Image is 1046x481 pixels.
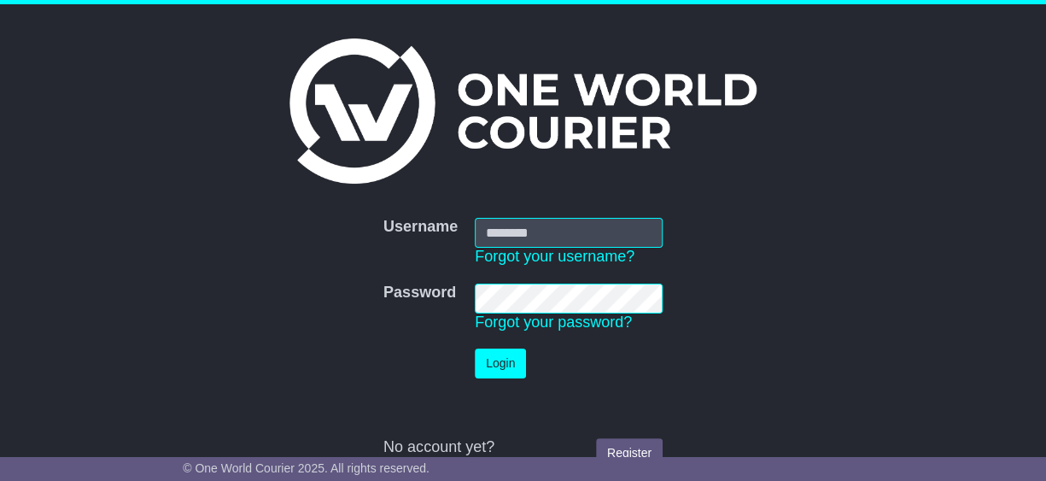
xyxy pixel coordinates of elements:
[183,461,430,475] span: © One World Courier 2025. All rights reserved.
[383,284,456,302] label: Password
[475,314,632,331] a: Forgot your password?
[289,38,756,184] img: One World
[475,349,526,378] button: Login
[383,218,458,237] label: Username
[475,248,634,265] a: Forgot your username?
[596,438,663,468] a: Register
[383,438,663,457] div: No account yet?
